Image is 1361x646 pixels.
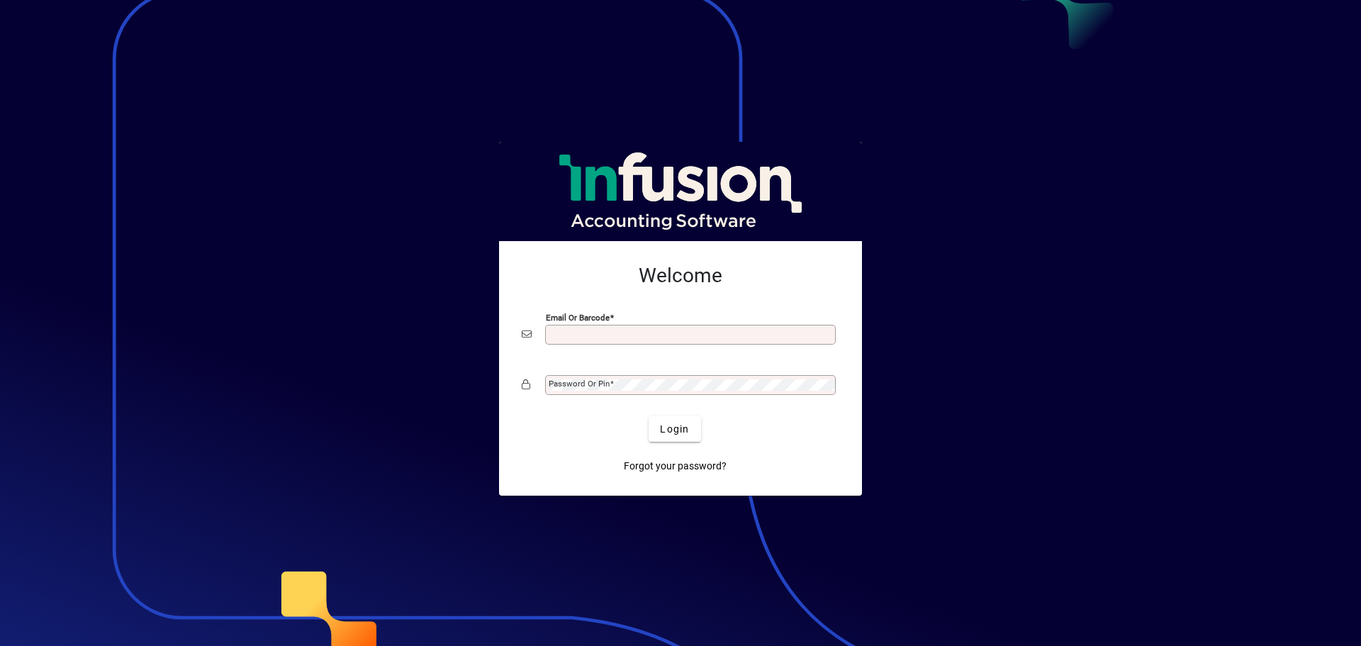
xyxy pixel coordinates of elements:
[660,422,689,437] span: Login
[546,313,610,323] mat-label: Email or Barcode
[549,379,610,389] mat-label: Password or Pin
[624,459,727,474] span: Forgot your password?
[649,416,700,442] button: Login
[522,264,839,288] h2: Welcome
[618,453,732,479] a: Forgot your password?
